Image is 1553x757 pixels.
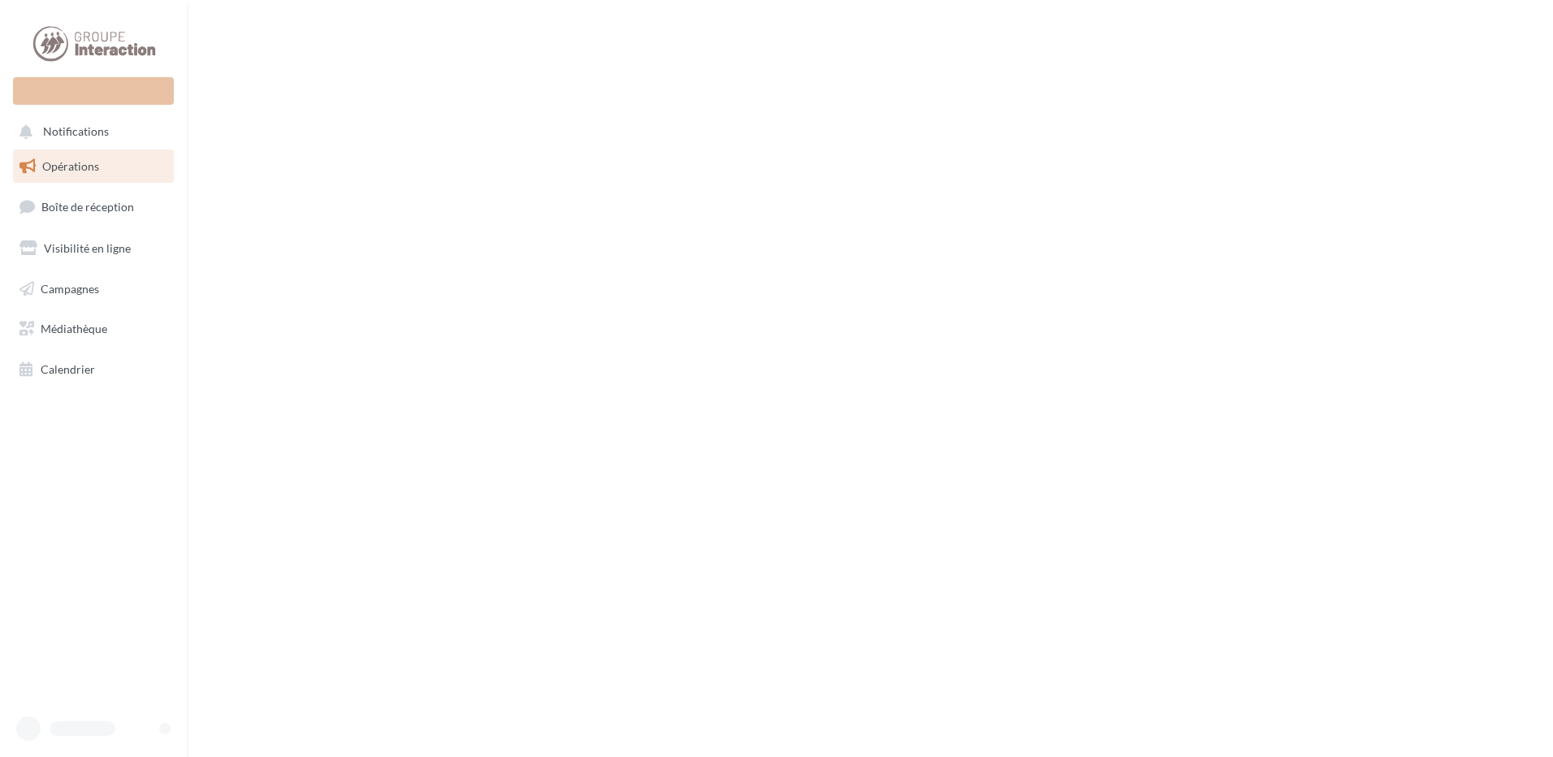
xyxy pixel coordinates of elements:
[10,231,177,266] a: Visibilité en ligne
[10,149,177,184] a: Opérations
[10,189,177,224] a: Boîte de réception
[10,312,177,346] a: Médiathèque
[41,322,107,335] span: Médiathèque
[44,241,131,255] span: Visibilité en ligne
[13,77,174,105] div: Nouvelle campagne
[10,353,177,387] a: Calendrier
[41,362,95,376] span: Calendrier
[41,200,134,214] span: Boîte de réception
[10,272,177,306] a: Campagnes
[42,159,99,173] span: Opérations
[43,125,109,139] span: Notifications
[41,281,99,295] span: Campagnes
